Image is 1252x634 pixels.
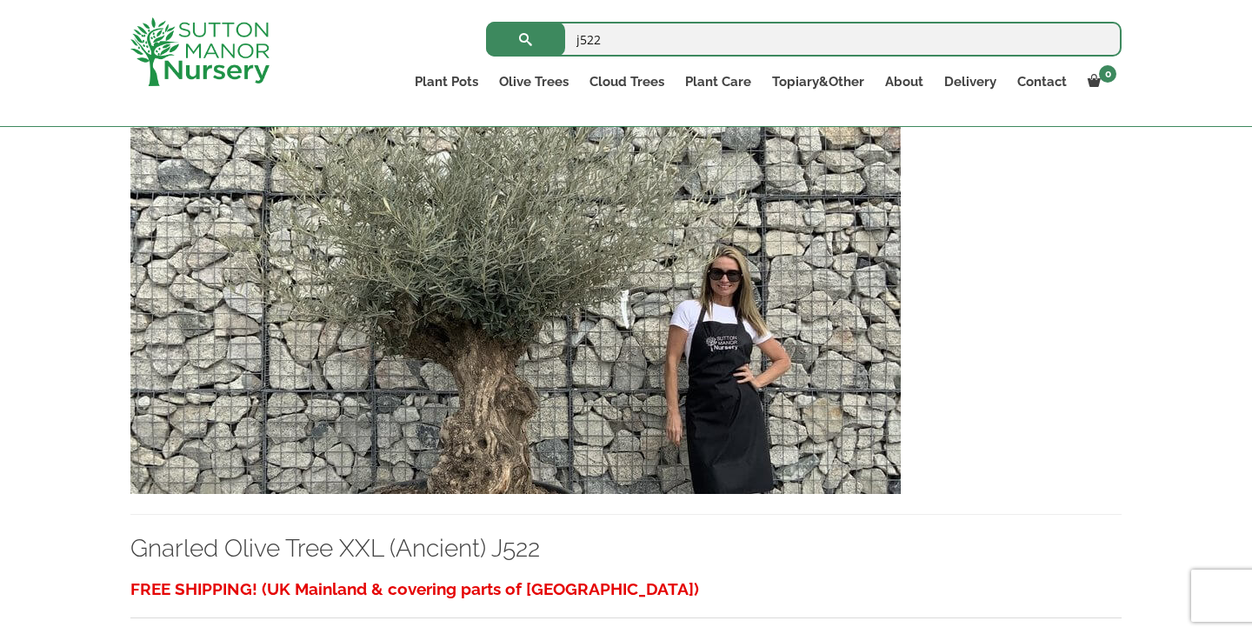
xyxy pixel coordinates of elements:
a: Topiary&Other [762,70,875,94]
a: About [875,70,934,94]
a: Olive Trees [489,70,579,94]
a: Cloud Trees [579,70,675,94]
a: Contact [1007,70,1077,94]
a: 0 [1077,70,1122,94]
a: Gnarled Olive Tree XXL (Ancient) J522 [130,534,540,563]
a: Plant Care [675,70,762,94]
input: Search... [486,22,1122,57]
a: Gnarled Olive Tree XXL (Ancient) J522 [130,297,901,314]
a: Delivery [934,70,1007,94]
span: 0 [1099,65,1116,83]
a: Plant Pots [404,70,489,94]
h3: FREE SHIPPING! (UK Mainland & covering parts of [GEOGRAPHIC_DATA]) [130,573,1122,605]
img: logo [130,17,270,86]
img: Gnarled Olive Tree XXL (Ancient) J522 - 6A74FF5C A5A5 46E0 BCFF 90DC799EB26E 1 105 c [130,120,901,494]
